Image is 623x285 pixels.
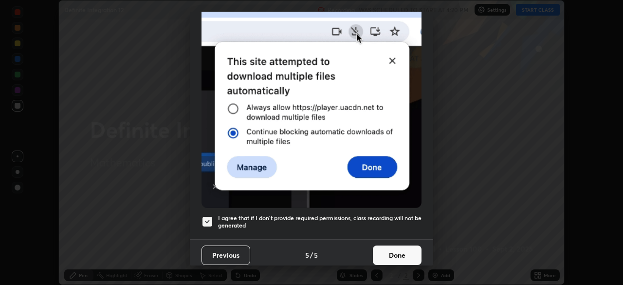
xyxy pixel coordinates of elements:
h4: 5 [314,250,318,260]
h4: / [310,250,313,260]
button: Previous [202,246,250,265]
h4: 5 [305,250,309,260]
button: Done [373,246,421,265]
h5: I agree that if I don't provide required permissions, class recording will not be generated [218,214,421,229]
